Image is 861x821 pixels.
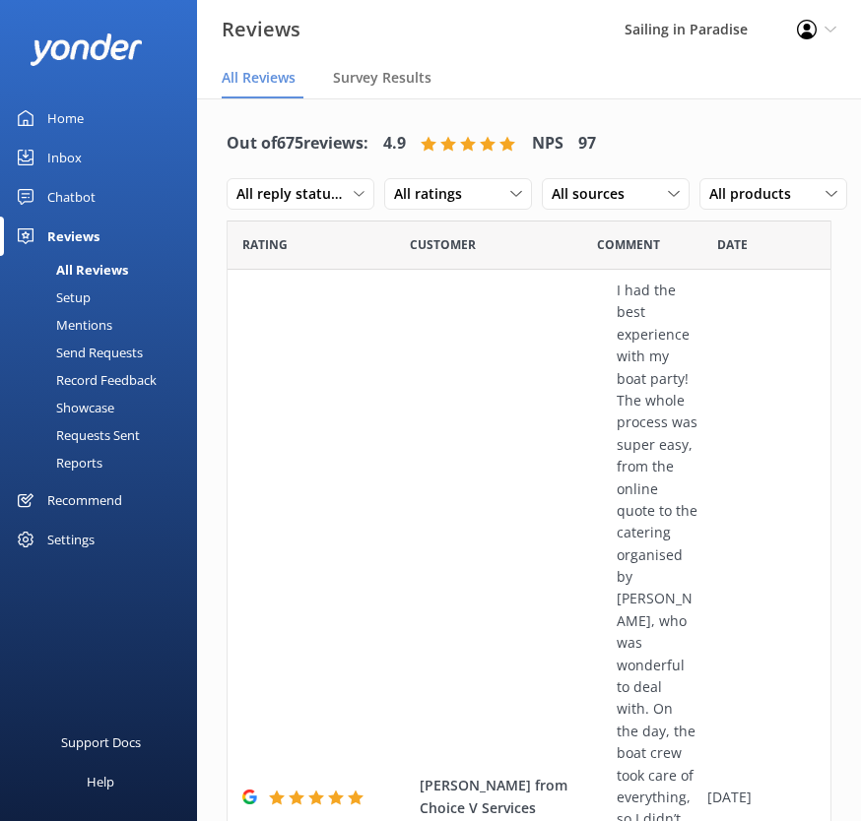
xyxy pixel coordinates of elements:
span: [PERSON_NAME] from Choice V Services [420,775,607,819]
a: Mentions [12,311,197,339]
span: All Reviews [222,68,296,88]
div: [DATE] [707,787,806,808]
span: Date [242,235,288,254]
a: All Reviews [12,256,197,284]
div: Support Docs [61,723,141,762]
div: Reports [12,449,102,476]
div: Settings [47,520,95,559]
h4: Out of 675 reviews: [227,131,368,157]
div: Home [47,98,84,138]
img: yonder-white-logo.png [30,33,143,66]
span: Date [717,235,748,254]
a: Showcase [12,394,197,421]
div: Chatbot [47,177,96,217]
span: All products [709,183,803,205]
div: Reviews [47,217,99,256]
span: All reply statuses [236,183,354,205]
div: Showcase [12,394,114,421]
a: Record Feedback [12,366,197,394]
div: Requests Sent [12,421,140,449]
div: Send Requests [12,339,143,366]
div: Recommend [47,480,122,520]
div: All Reviews [12,256,128,284]
a: Requests Sent [12,421,197,449]
span: All ratings [394,183,474,205]
div: Help [87,762,114,801]
span: Question [597,235,660,254]
h4: 97 [578,131,596,157]
div: Record Feedback [12,366,157,394]
div: Inbox [47,138,82,177]
h4: 4.9 [383,131,406,157]
span: Survey Results [333,68,431,88]
div: Setup [12,284,91,311]
a: Send Requests [12,339,197,366]
a: Setup [12,284,197,311]
div: Mentions [12,311,112,339]
span: All sources [552,183,636,205]
h4: NPS [532,131,563,157]
span: Date [410,235,476,254]
a: Reports [12,449,197,476]
h3: Reviews [222,14,300,45]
